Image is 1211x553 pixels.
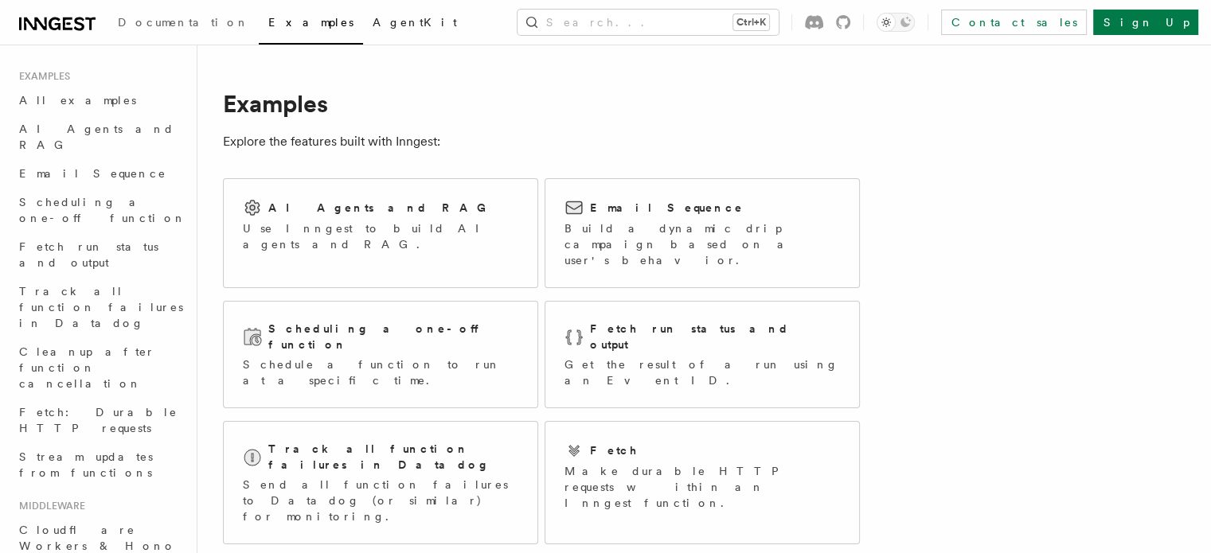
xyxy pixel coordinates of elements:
p: Explore the features built with Inngest: [223,130,860,153]
kbd: Ctrl+K [733,14,769,30]
a: Stream updates from functions [13,442,187,487]
h2: Scheduling a one-off function [268,321,518,352]
span: Fetch: Durable HTTP requests [19,406,178,434]
a: AgentKit [363,5,467,43]
a: Scheduling a one-off functionSchedule a function to run at a specific time. [223,301,538,408]
a: Email Sequence [13,159,187,188]
span: Documentation [118,16,249,29]
span: Middleware [13,500,85,512]
span: Stream updates from functions [19,450,153,479]
h2: Email Sequence [590,200,744,216]
p: Use Inngest to build AI agents and RAG. [243,220,518,252]
span: All examples [19,94,136,107]
p: Get the result of a run using an Event ID. [564,356,840,388]
span: Track all function failures in Datadog [19,285,183,329]
span: Cleanup after function cancellation [19,345,155,390]
p: Make durable HTTP requests within an Inngest function. [564,463,840,511]
p: Schedule a function to run at a specific time. [243,356,518,388]
a: All examples [13,86,187,115]
button: Search...Ctrl+K [518,10,779,35]
a: AI Agents and RAGUse Inngest to build AI agents and RAG. [223,178,538,288]
a: Documentation [108,5,259,43]
a: Fetch: Durable HTTP requests [13,398,187,442]
a: Contact sales [941,10,1087,35]
h1: Examples [223,89,860,118]
a: Track all function failures in Datadog [13,277,187,337]
p: Send all function failures to Datadog (or similar) for monitoring. [243,477,518,524]
a: Cleanup after function cancellation [13,337,187,398]
a: Examples [259,5,363,45]
a: Email SequenceBuild a dynamic drip campaign based on a user's behavior. [545,178,860,288]
a: Sign Up [1093,10,1198,35]
h2: AI Agents and RAG [268,200,494,216]
a: Track all function failures in DatadogSend all function failures to Datadog (or similar) for moni... [223,421,538,544]
span: Fetch run status and output [19,240,158,269]
h2: Fetch [590,442,639,458]
a: Fetch run status and outputGet the result of a run using an Event ID. [545,301,860,408]
a: Fetch run status and output [13,232,187,277]
span: Email Sequence [19,167,166,180]
p: Build a dynamic drip campaign based on a user's behavior. [564,220,840,268]
a: FetchMake durable HTTP requests within an Inngest function. [545,421,860,544]
a: Scheduling a one-off function [13,188,187,232]
span: AgentKit [373,16,457,29]
span: Examples [13,70,70,83]
span: Examples [268,16,354,29]
h2: Track all function failures in Datadog [268,441,518,473]
a: AI Agents and RAG [13,115,187,159]
button: Toggle dark mode [877,13,915,32]
span: AI Agents and RAG [19,123,174,151]
h2: Fetch run status and output [590,321,840,352]
span: Scheduling a one-off function [19,196,186,224]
